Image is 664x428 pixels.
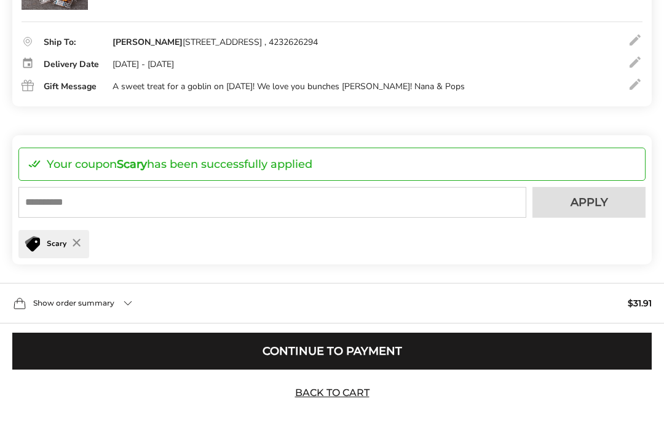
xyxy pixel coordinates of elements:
div: Delivery Date [44,60,100,69]
strong: [PERSON_NAME] [113,36,183,48]
button: Apply [532,187,646,218]
span: Show order summary [33,299,114,307]
div: A sweet treat for a goblin on [DATE]! We love you bunches [PERSON_NAME]! Nana & Pops [113,81,465,92]
p: Your coupon has been successfully applied [47,159,312,170]
button: Continue to Payment [12,333,652,370]
span: Apply [571,197,608,208]
div: Ship To: [44,38,100,47]
span: $31.91 [628,299,652,307]
div: Gift Message [44,82,100,91]
a: Back to Cart [289,386,375,400]
div: [DATE] - [DATE] [113,59,174,70]
div: [STREET_ADDRESS] , 4232626294 [113,37,318,48]
div: Scary [18,230,89,258]
strong: Scary [117,157,147,171]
